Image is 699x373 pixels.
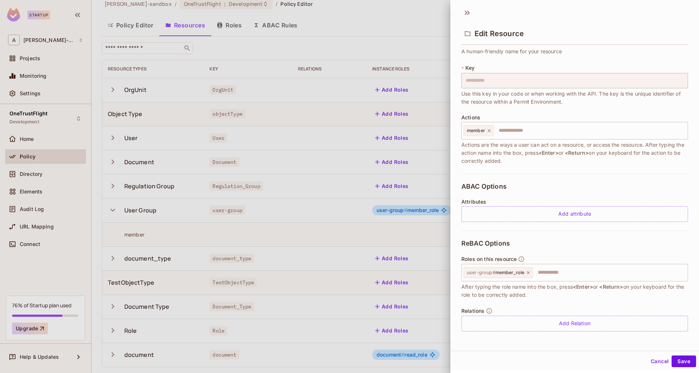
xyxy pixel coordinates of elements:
[467,270,495,275] span: user-group #
[461,256,517,262] span: Roles on this resource
[461,240,510,247] span: ReBAC Options
[464,125,494,136] div: member
[461,115,480,120] span: Actions
[672,355,696,367] button: Save
[539,150,559,156] span: <Enter>
[461,90,688,106] span: Use this key in your code or when working with the API. The key is the unique identifier of the r...
[467,270,524,276] span: member_role
[461,199,487,205] span: Attributes
[461,183,507,190] span: ABAC Options
[461,141,688,165] span: Actions are the ways a user can act on a resource, or access the resource. After typing the actio...
[464,267,533,278] div: user-group#member_role
[465,65,475,71] span: Key
[467,128,485,134] span: member
[461,206,688,222] div: Add attribute
[648,355,672,367] button: Cancel
[565,150,589,156] span: <Return>
[475,29,524,38] span: Edit Resource
[461,308,484,314] span: Relations
[599,284,623,290] span: <Return>
[461,47,562,55] span: A human-friendly name for your resource
[461,283,688,299] span: After typing the role name into the box, press or on your keyboard for the role to be correctly a...
[461,316,688,331] div: Add Relation
[573,284,593,290] span: <Enter>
